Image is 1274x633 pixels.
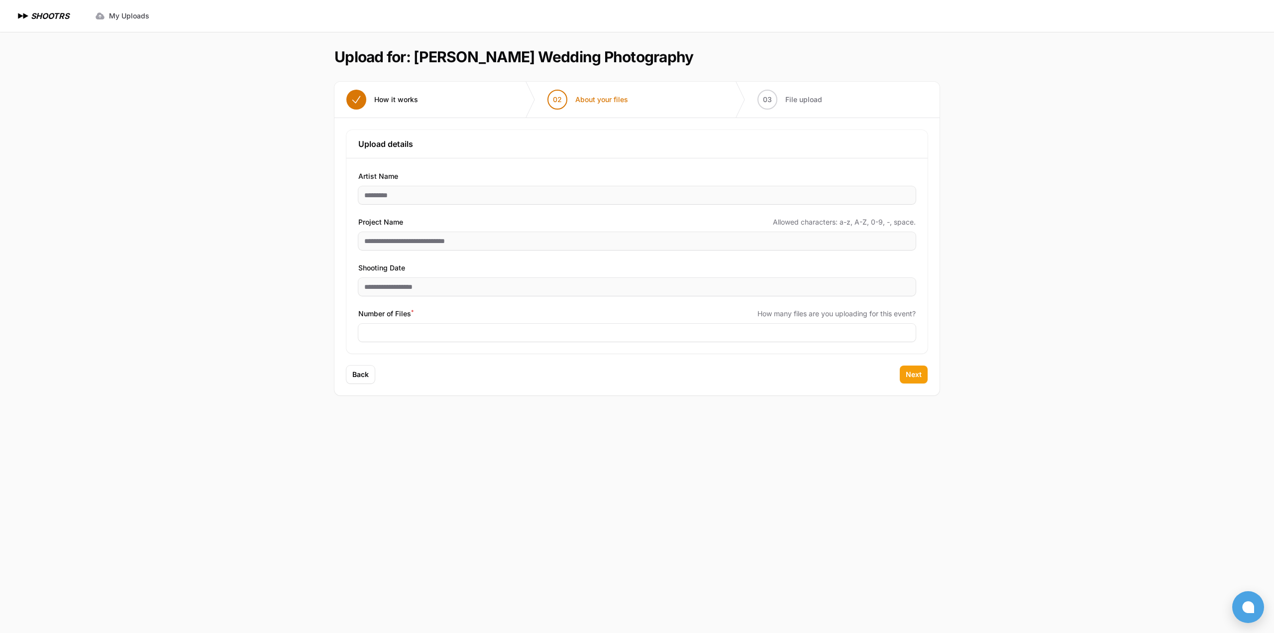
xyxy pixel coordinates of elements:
[900,366,928,383] button: Next
[773,217,916,227] span: Allowed characters: a-z, A-Z, 0-9, -, space.
[745,82,834,118] button: 03 File upload
[89,7,155,25] a: My Uploads
[334,48,693,66] h1: Upload for: [PERSON_NAME] Wedding Photography
[535,82,640,118] button: 02 About your files
[16,10,69,22] a: SHOOTRS SHOOTRS
[906,370,922,380] span: Next
[358,262,405,274] span: Shooting Date
[109,11,149,21] span: My Uploads
[352,370,369,380] span: Back
[358,216,403,228] span: Project Name
[763,95,772,105] span: 03
[785,95,822,105] span: File upload
[757,309,916,319] span: How many files are you uploading for this event?
[358,308,414,320] span: Number of Files
[575,95,628,105] span: About your files
[374,95,418,105] span: How it works
[1232,591,1264,623] button: Open chat window
[358,138,916,150] h3: Upload details
[16,10,31,22] img: SHOOTRS
[346,366,375,383] button: Back
[553,95,562,105] span: 02
[31,10,69,22] h1: SHOOTRS
[358,170,398,182] span: Artist Name
[334,82,430,118] button: How it works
